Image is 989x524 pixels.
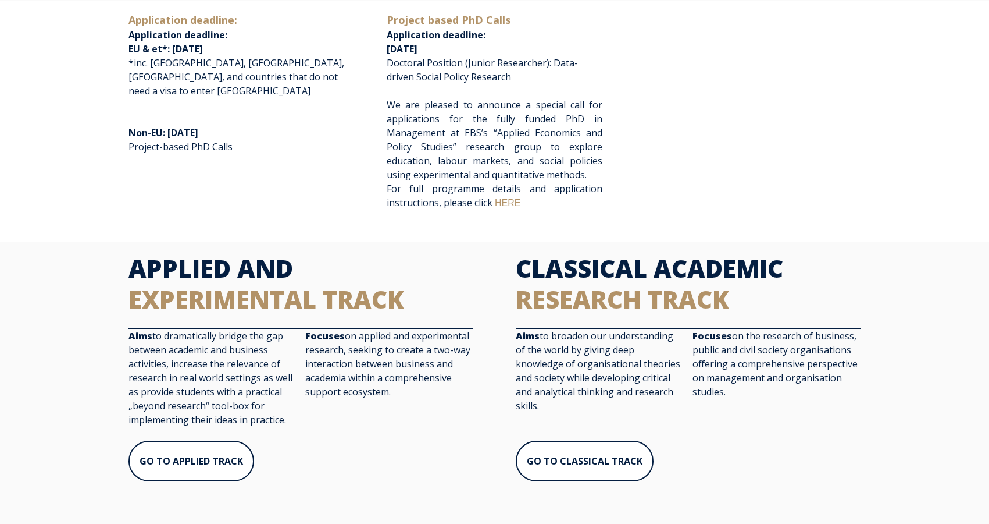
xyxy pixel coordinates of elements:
[387,98,602,181] span: We are pleased to announce a special call for applications for the fully funded PhD in Management...
[516,282,729,316] span: RESEARCH TRACK
[516,441,654,481] a: GO TO CLASSICAL TRACK
[516,330,540,342] strong: Aims
[387,13,510,27] span: Project based PhD Calls
[128,13,237,27] span: Application deadline:
[516,253,861,314] h2: CLASSICAL ACADEMIC
[692,330,732,342] strong: Focuses
[128,126,198,139] span: Non-EU: [DATE]
[387,182,602,209] span: For full programme details and application instructions, please click
[128,330,292,426] span: to dramatically bridge the gap between academic and business activities, increase the relevance o...
[305,330,470,398] span: on applied and experimental research, seeking to create a two-way interaction between business an...
[128,253,473,314] h2: APPLIED AND
[128,330,152,342] strong: Aims
[128,43,203,55] span: EU & et*: [DATE]
[128,29,227,41] span: Application deadline:
[516,330,680,412] span: to broaden our understanding of the world by giving deep knowledge of organisational theories and...
[692,330,858,398] span: on the research of business, public and civil society organisations offering a comprehensive pers...
[387,14,510,41] span: Application deadline:
[387,43,417,55] span: [DATE]
[128,441,254,481] a: GO TO APPLIED TRACK
[128,12,344,98] p: *inc. [GEOGRAPHIC_DATA], [GEOGRAPHIC_DATA], [GEOGRAPHIC_DATA], and countries that do not need a v...
[305,330,345,342] strong: Focuses
[495,198,520,208] a: HERE
[387,56,578,83] span: Doctoral Position (Junior Researcher): Data-driven Social Policy Research
[128,282,404,316] span: EXPERIMENTAL TRACK
[128,112,344,168] p: Project-based PhD Calls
